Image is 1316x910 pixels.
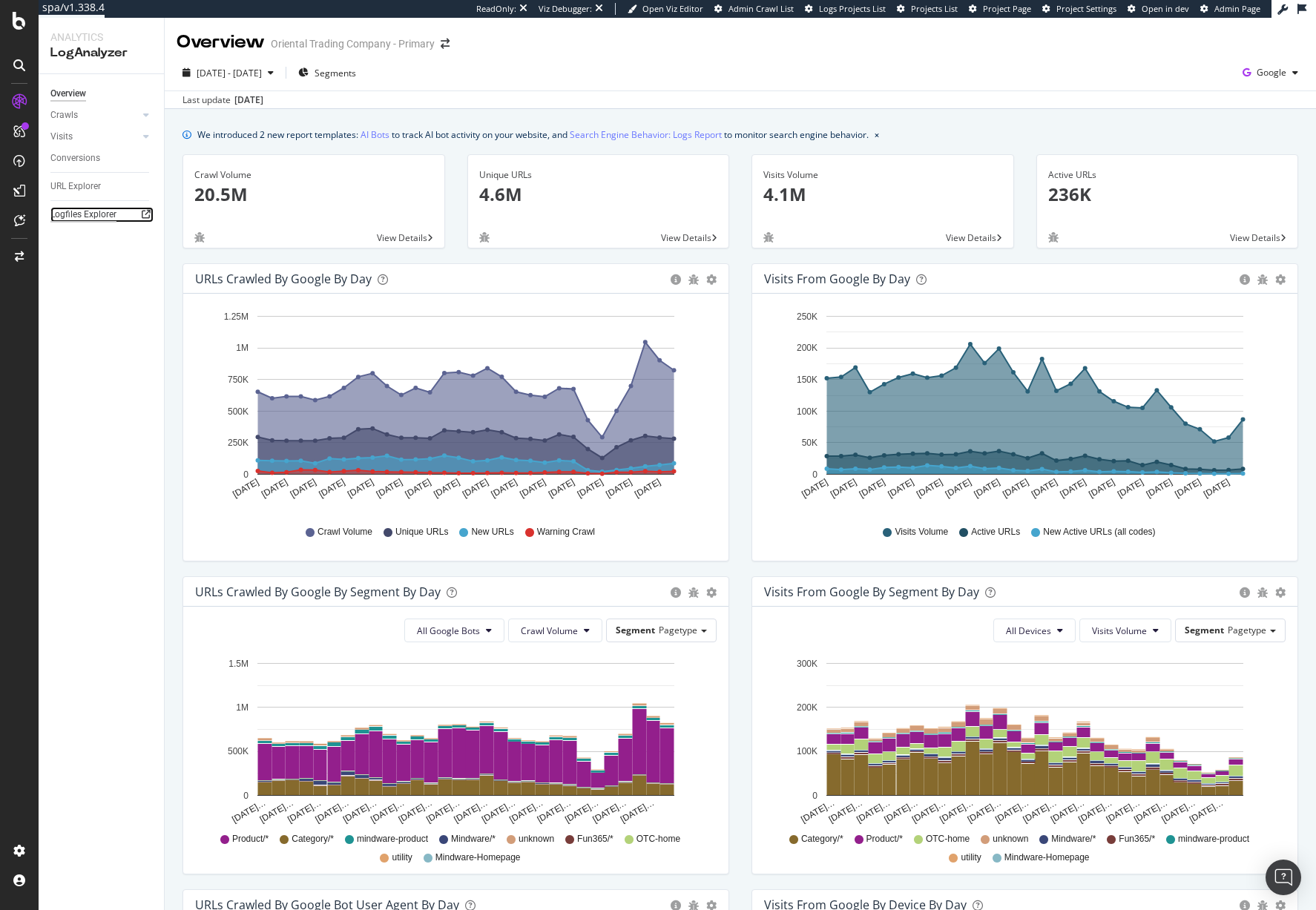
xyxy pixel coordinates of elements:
span: Fun365/* [1119,833,1155,845]
div: Active URLs [1048,168,1287,182]
text: [DATE] [289,477,318,500]
button: Visits Volume [1079,619,1171,642]
text: 250K [228,438,249,448]
text: 750K [228,375,249,385]
div: arrow-right-arrow-left [441,39,450,49]
span: Logs Projects List [819,3,886,14]
span: Category/* [292,833,334,845]
text: 0 [243,469,249,480]
div: Oriental Trading Company - Primary [271,36,435,51]
span: Mindware/* [1051,833,1096,845]
a: Open Viz Editor [628,3,703,15]
a: Visits [50,129,139,145]
span: OTC-home [926,833,970,845]
div: circle-info [671,274,681,285]
span: Warning Crawl [537,526,595,538]
text: 500K [228,406,249,417]
a: Logfiles Explorer [50,207,154,222]
div: bug [1048,232,1059,243]
span: Visits Volume [895,526,948,538]
a: Overview [50,86,154,102]
span: Product/* [866,833,903,845]
span: Open Viz Editor [642,3,703,14]
a: URL Explorer [50,179,154,194]
text: 0 [243,791,249,801]
text: [DATE] [576,477,605,500]
span: unknown [519,833,554,845]
div: gear [1275,587,1286,598]
div: gear [706,587,717,598]
div: bug [1257,274,1268,285]
text: 100K [797,747,817,757]
text: [DATE] [1001,477,1030,500]
div: Logfiles Explorer [50,207,116,222]
div: Conversions [50,151,100,166]
span: View Details [946,231,996,244]
span: Pagetype [1228,624,1266,636]
text: [DATE] [404,477,433,500]
a: Search Engine Behavior: Logs Report [570,127,722,142]
text: [DATE] [1087,477,1116,500]
div: Visits [50,129,73,145]
div: Last update [182,93,263,107]
div: ReadOnly: [476,3,516,15]
text: [DATE] [518,477,547,500]
span: Admin Crawl List [728,3,794,14]
p: 236K [1048,182,1287,207]
span: Crawl Volume [318,526,372,538]
text: [DATE] [231,477,260,500]
div: circle-info [671,587,681,598]
text: 500K [228,747,249,757]
text: [DATE] [944,477,973,500]
text: [DATE] [1145,477,1174,500]
span: [DATE] - [DATE] [197,67,262,79]
text: [DATE] [1116,477,1145,500]
text: [DATE] [1030,477,1059,500]
text: 1M [236,702,249,713]
div: Overview [177,30,265,55]
div: Unique URLs [479,168,718,182]
div: bug [479,232,490,243]
span: Active URLs [971,526,1020,538]
span: OTC-home [636,833,680,845]
svg: A chart. [195,306,717,512]
div: Visits Volume [763,168,1002,182]
span: Google [1257,66,1286,79]
a: Conversions [50,151,154,166]
div: A chart. [764,654,1286,826]
text: [DATE] [886,477,915,500]
text: 150K [797,375,817,385]
span: Mindware-Homepage [1004,851,1090,864]
text: 200K [797,343,817,354]
div: URL Explorer [50,179,101,194]
text: [DATE] [346,477,375,500]
div: LogAnalyzer [50,44,152,62]
div: Crawl Volume [194,168,433,182]
text: [DATE] [973,477,1002,500]
text: [DATE] [915,477,944,500]
text: [DATE] [461,477,490,500]
span: mindware-product [1178,833,1249,845]
span: Fun365/* [577,833,613,845]
text: 1.25M [224,311,249,322]
div: gear [706,274,717,285]
div: Open Intercom Messenger [1266,860,1301,895]
span: Projects List [911,3,958,14]
text: [DATE] [547,477,576,500]
div: bug [194,232,205,243]
span: All Devices [1006,624,1051,637]
span: mindware-product [357,833,428,845]
span: Visits Volume [1092,624,1147,637]
text: 0 [812,469,817,480]
div: URLs Crawled by Google By Segment By Day [195,584,441,599]
text: 50K [802,438,817,448]
button: Google [1237,61,1304,85]
text: [DATE] [260,477,289,500]
button: Crawl Volume [508,619,602,642]
text: [DATE] [490,477,519,500]
svg: A chart. [764,306,1286,512]
button: close banner [871,124,883,145]
text: [DATE] [1173,477,1203,500]
span: Unique URLs [395,526,448,538]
